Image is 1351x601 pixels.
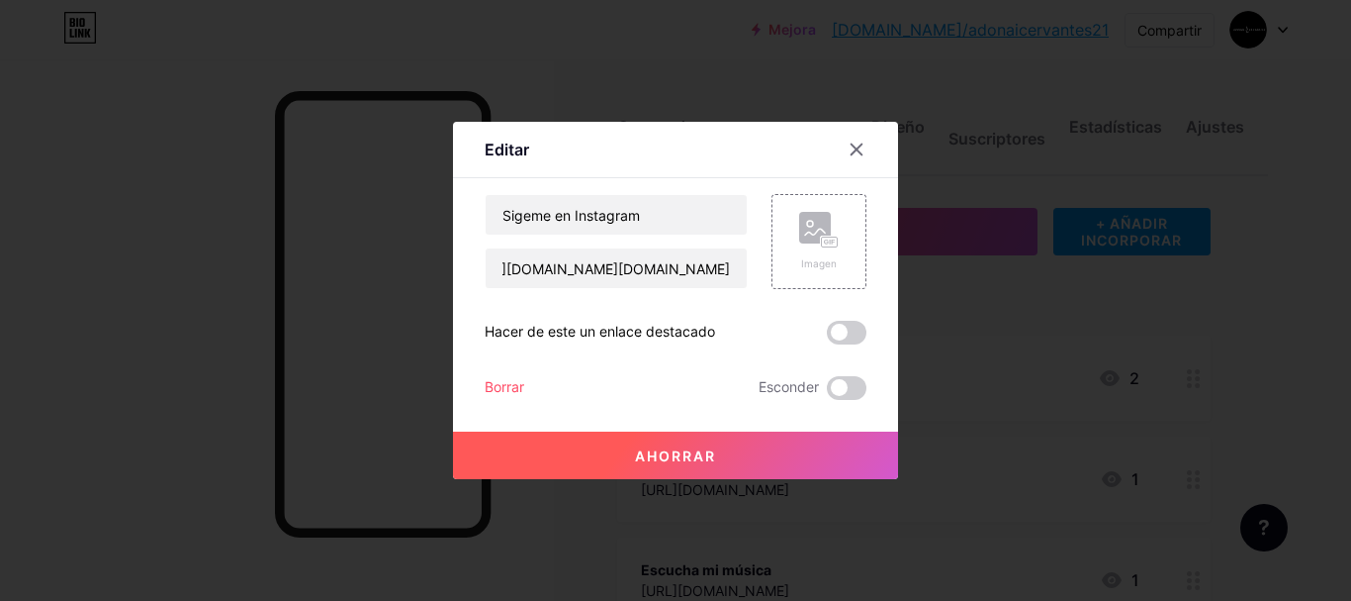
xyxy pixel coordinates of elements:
font: Esconder [759,378,819,395]
font: Imagen [801,257,837,269]
font: Hacer de este un enlace destacado [485,323,715,340]
font: Editar [485,140,529,159]
font: Borrar [485,378,524,395]
button: Ahorrar [453,432,898,479]
input: Título [486,195,747,235]
input: URL [486,249,747,288]
font: Ahorrar [635,448,716,464]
